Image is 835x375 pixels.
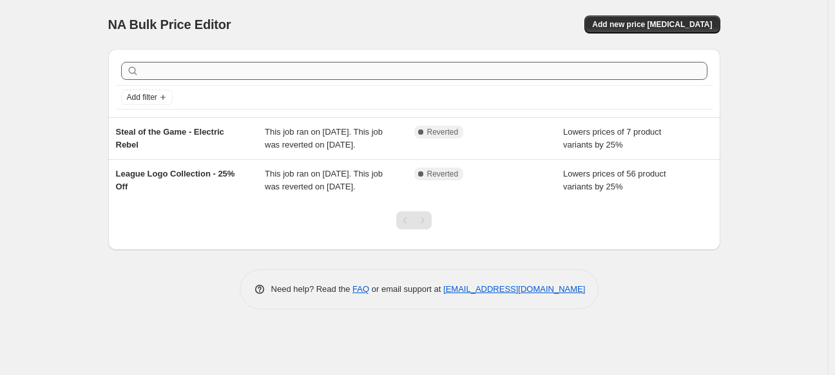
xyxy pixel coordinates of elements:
[271,284,353,294] span: Need help? Read the
[121,90,173,105] button: Add filter
[396,211,432,229] nav: Pagination
[427,127,459,137] span: Reverted
[127,92,157,102] span: Add filter
[265,127,383,149] span: This job ran on [DATE]. This job was reverted on [DATE].
[563,127,661,149] span: Lowers prices of 7 product variants by 25%
[563,169,666,191] span: Lowers prices of 56 product variants by 25%
[116,169,235,191] span: League Logo Collection - 25% Off
[584,15,720,34] button: Add new price [MEDICAL_DATA]
[592,19,712,30] span: Add new price [MEDICAL_DATA]
[265,169,383,191] span: This job ran on [DATE]. This job was reverted on [DATE].
[369,284,443,294] span: or email support at
[352,284,369,294] a: FAQ
[116,127,224,149] span: Steal of the Game - Electric Rebel
[108,17,231,32] span: NA Bulk Price Editor
[443,284,585,294] a: [EMAIL_ADDRESS][DOMAIN_NAME]
[427,169,459,179] span: Reverted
